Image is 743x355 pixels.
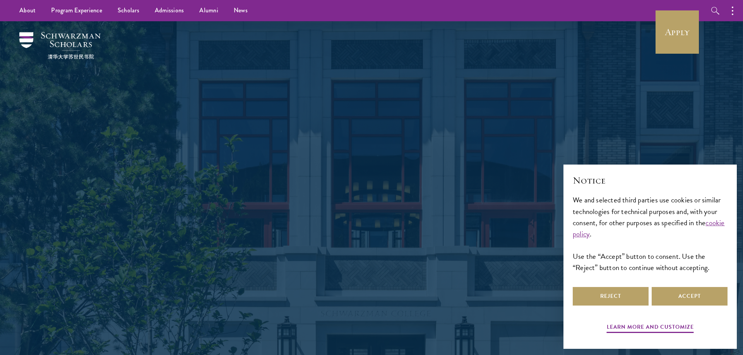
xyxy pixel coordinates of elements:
div: We and selected third parties use cookies or similar technologies for technical purposes and, wit... [573,194,728,273]
a: cookie policy [573,217,725,239]
h2: Notice [573,174,728,187]
button: Accept [652,287,728,306]
button: Reject [573,287,649,306]
img: Schwarzman Scholars [19,32,101,59]
button: Learn more and customize [607,322,694,334]
a: Apply [656,10,699,54]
